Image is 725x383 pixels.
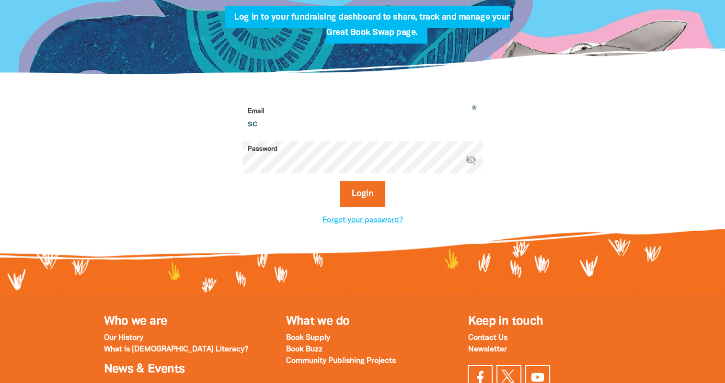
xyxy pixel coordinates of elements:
i: Hide password [465,154,477,165]
button: Login [340,181,385,207]
span: Keep in touch [468,316,543,327]
a: Contact Us [468,335,507,341]
span: Log in to your fundraising dashboard to share, track and manage your Great Book Swap page. [234,13,509,44]
a: Who we are [104,316,167,327]
a: Newsletter [468,346,506,353]
a: What we do [286,316,349,327]
a: Book Buzz [286,346,322,353]
a: What is [DEMOGRAPHIC_DATA] Literacy? [104,346,248,353]
a: News & Events [104,364,185,375]
a: Forgot your password? [322,217,403,224]
a: Community Publishing Projects [286,358,395,364]
button: visibility_off [465,154,477,167]
a: Book Supply [286,335,330,341]
a: Our History [104,335,143,341]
